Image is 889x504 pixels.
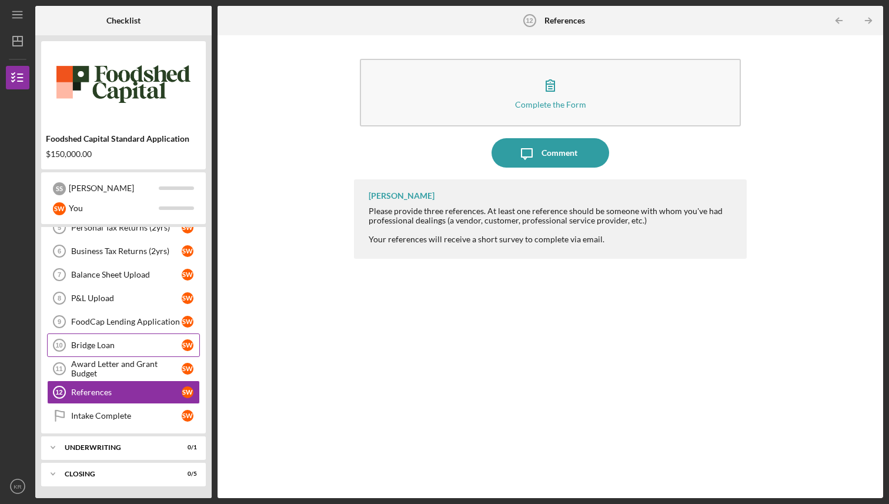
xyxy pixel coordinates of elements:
div: Closing [65,470,168,478]
div: S W [182,269,193,281]
div: Foodshed Capital Standard Application [46,134,201,143]
tspan: 11 [55,365,62,372]
div: [PERSON_NAME] [369,191,435,201]
a: 9FoodCap Lending ApplicationSW [47,310,200,333]
button: Comment [492,138,609,168]
img: Product logo [41,47,206,118]
div: Your references will receive a short survey to complete via email. [369,235,734,244]
div: S W [53,202,66,215]
tspan: 5 [58,224,61,231]
div: S W [182,339,193,351]
tspan: 8 [58,295,61,302]
text: KR [14,483,21,490]
div: Please provide three references. At least one reference should be someone with whom you've had pr... [369,206,734,225]
b: References [544,16,585,25]
a: 8P&L UploadSW [47,286,200,310]
div: FoodCap Lending Application [71,317,182,326]
a: 7Balance Sheet UploadSW [47,263,200,286]
a: 6Business Tax Returns (2yrs)SW [47,239,200,263]
tspan: 7 [58,271,61,278]
div: Intake Complete [71,411,182,420]
div: S W [182,292,193,304]
div: References [71,388,182,397]
div: Award Letter and Grant Budget [71,359,182,378]
div: Personal Tax Returns (2yrs) [71,223,182,232]
div: S W [182,245,193,257]
div: Bridge Loan [71,341,182,350]
div: S S [53,182,66,195]
div: 0 / 5 [176,470,197,478]
button: Complete the Form [360,59,740,126]
div: S W [182,316,193,328]
a: Intake CompleteSW [47,404,200,428]
div: S W [182,386,193,398]
tspan: 12 [526,17,533,24]
a: 12ReferencesSW [47,380,200,404]
div: Balance Sheet Upload [71,270,182,279]
div: P&L Upload [71,293,182,303]
button: KR [6,475,29,498]
b: Checklist [106,16,141,25]
div: S W [182,222,193,233]
tspan: 6 [58,248,61,255]
div: S W [182,363,193,375]
div: You [69,198,159,218]
div: Underwriting [65,444,168,451]
a: 5Personal Tax Returns (2yrs)SW [47,216,200,239]
a: 11Award Letter and Grant BudgetSW [47,357,200,380]
div: S W [182,410,193,422]
div: 0 / 1 [176,444,197,451]
div: Complete the Form [515,100,586,109]
a: 10Bridge LoanSW [47,333,200,357]
div: Comment [542,138,577,168]
tspan: 12 [55,389,62,396]
div: $150,000.00 [46,149,201,159]
tspan: 10 [55,342,62,349]
div: Business Tax Returns (2yrs) [71,246,182,256]
tspan: 9 [58,318,61,325]
div: [PERSON_NAME] [69,178,159,198]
